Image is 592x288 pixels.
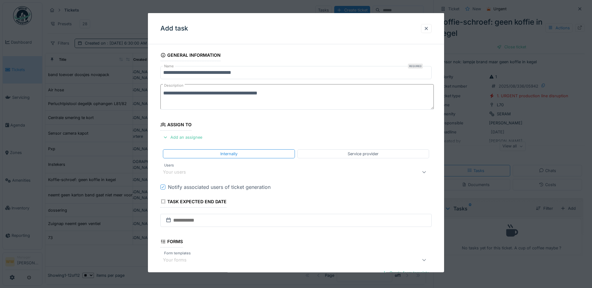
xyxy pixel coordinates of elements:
div: General information [160,50,221,61]
div: Your users [163,169,195,175]
label: Form templates [163,251,192,256]
label: Description [163,82,185,89]
div: Add an assignee [160,133,205,142]
div: Service provider [348,151,379,156]
div: Your forms [163,257,195,263]
label: Name [163,64,175,69]
div: Create form template [379,269,432,277]
div: Required [408,64,423,69]
div: Assign to [160,120,192,131]
div: Task expected end date [160,197,227,207]
div: Forms [160,237,183,247]
div: Internally [220,151,237,156]
div: Notify associated users of ticket generation [168,183,271,190]
h3: Add task [160,25,188,32]
label: Users [163,162,175,168]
